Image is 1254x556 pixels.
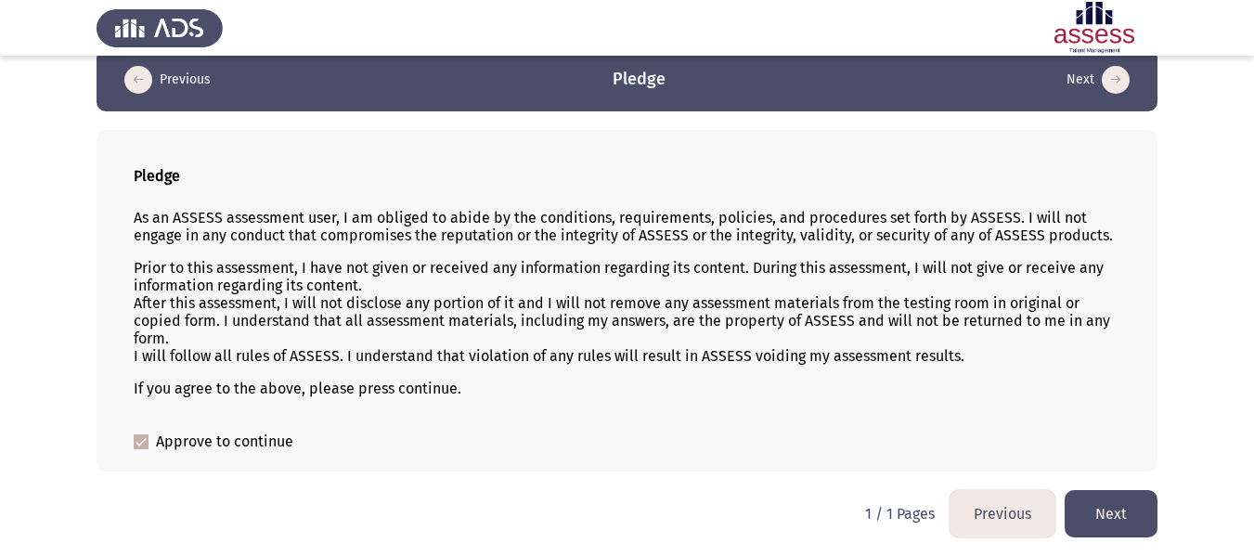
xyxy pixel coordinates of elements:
p: As an ASSESS assessment user, I am obliged to abide by the conditions, requirements, policies, an... [134,209,1120,244]
h3: Pledge [613,68,666,91]
button: load previous page [119,65,216,95]
p: If you agree to the above, please press continue. [134,380,1120,397]
p: 1 / 1 Pages [865,505,935,523]
button: load previous page [950,490,1055,537]
span: Approve to continue [156,431,293,453]
b: Pledge [134,167,180,185]
img: Assessment logo of ASSESS English Language Assessment (3 Module) (Ad - IB) [1031,2,1157,54]
button: load next page [1065,490,1157,537]
p: Prior to this assessment, I have not given or received any information regarding its content. Dur... [134,259,1120,365]
img: Assess Talent Management logo [97,2,223,54]
button: load next page [1061,65,1135,95]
